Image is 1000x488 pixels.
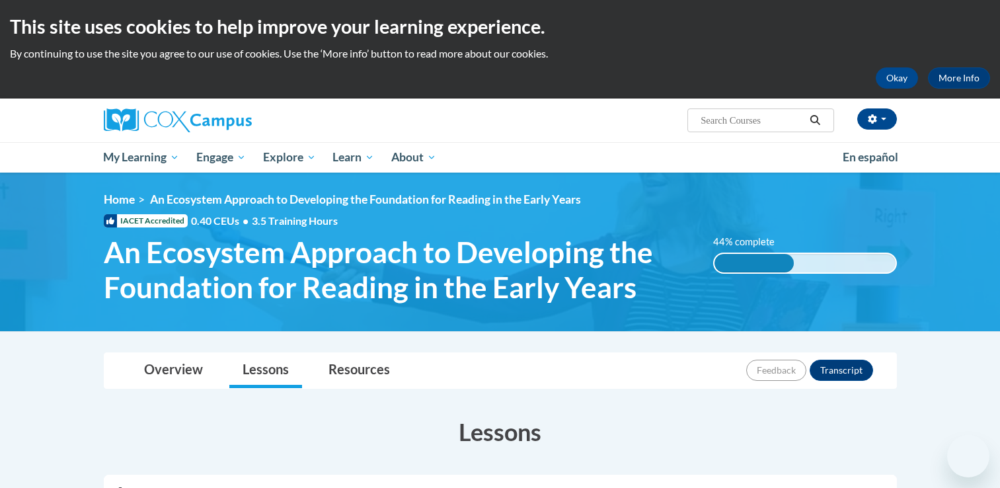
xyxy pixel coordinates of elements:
button: Search [805,112,825,128]
span: 0.40 CEUs [191,214,252,228]
iframe: Button to launch messaging window [947,435,989,477]
a: Overview [131,353,216,388]
button: Transcript [810,360,873,381]
a: My Learning [95,142,188,173]
a: Home [104,192,135,206]
div: 44% complete [714,254,794,272]
label: 44% complete [713,235,789,249]
button: Okay [876,67,918,89]
button: Account Settings [857,108,897,130]
a: More Info [928,67,990,89]
span: Learn [332,149,374,165]
h3: Lessons [104,415,897,448]
div: Main menu [84,142,917,173]
img: Cox Campus [104,108,252,132]
input: Search Courses [699,112,805,128]
a: Resources [315,353,403,388]
span: About [391,149,436,165]
p: By continuing to use the site you agree to our use of cookies. Use the ‘More info’ button to read... [10,46,990,61]
a: Explore [254,142,325,173]
span: Explore [263,149,316,165]
span: My Learning [103,149,179,165]
span: An Ecosystem Approach to Developing the Foundation for Reading in the Early Years [150,192,581,206]
a: Cox Campus [104,108,355,132]
button: Feedback [746,360,806,381]
span: An Ecosystem Approach to Developing the Foundation for Reading in the Early Years [104,235,694,305]
a: En español [834,143,907,171]
a: Lessons [229,353,302,388]
a: About [383,142,445,173]
h2: This site uses cookies to help improve your learning experience. [10,13,990,40]
a: Engage [188,142,254,173]
a: Learn [324,142,383,173]
span: Engage [196,149,246,165]
span: En español [843,150,898,164]
span: IACET Accredited [104,214,188,227]
span: 3.5 Training Hours [252,214,338,227]
span: • [243,214,249,227]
